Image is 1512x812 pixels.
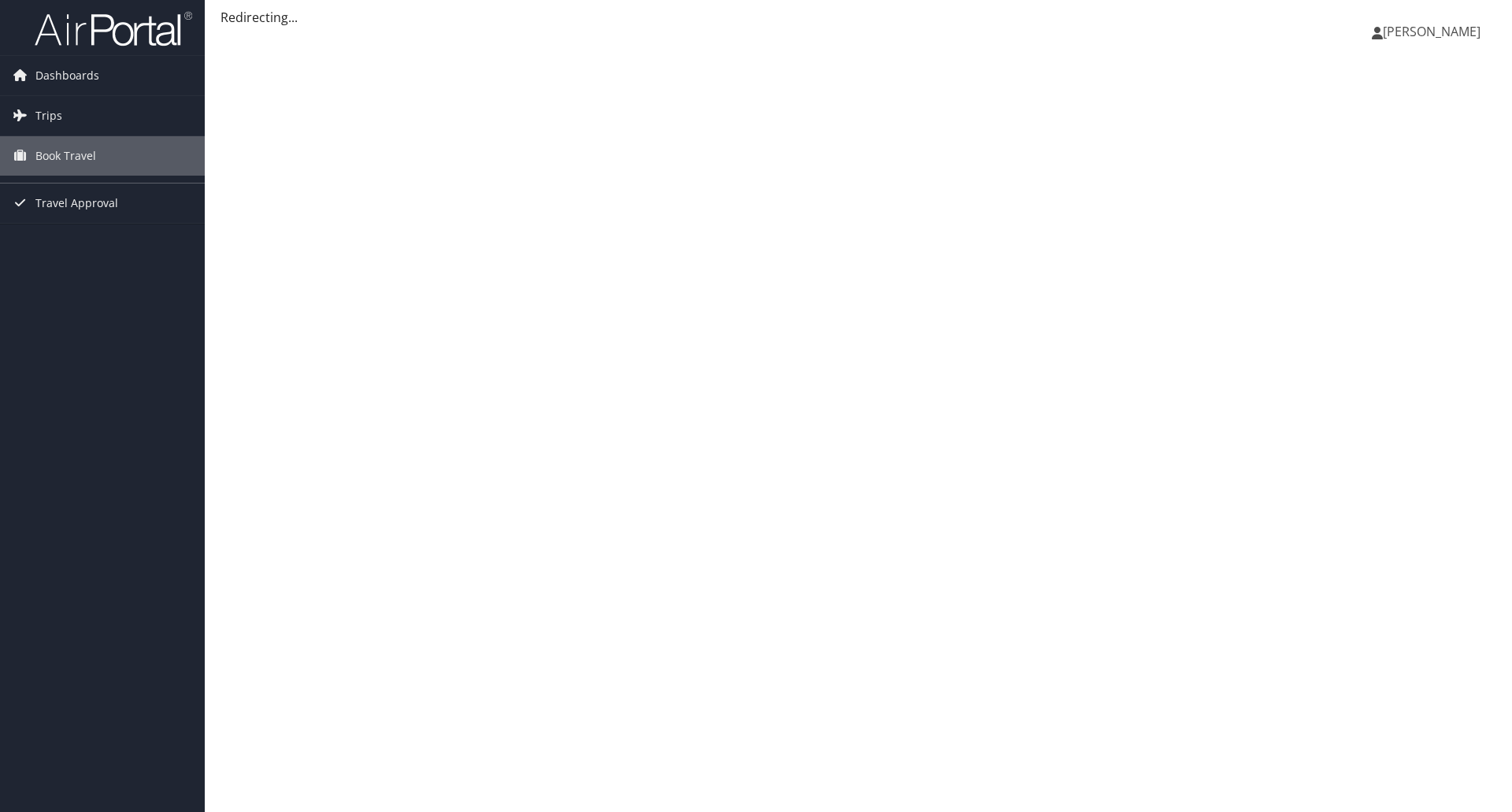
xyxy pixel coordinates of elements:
[35,96,62,135] span: Trips
[35,56,99,95] span: Dashboards
[1372,8,1496,55] a: [PERSON_NAME]
[220,8,1496,27] div: Redirecting...
[1383,23,1480,40] span: [PERSON_NAME]
[35,10,192,47] img: airportal-logo.png
[35,136,96,176] span: Book Travel
[35,184,118,223] span: Travel Approval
